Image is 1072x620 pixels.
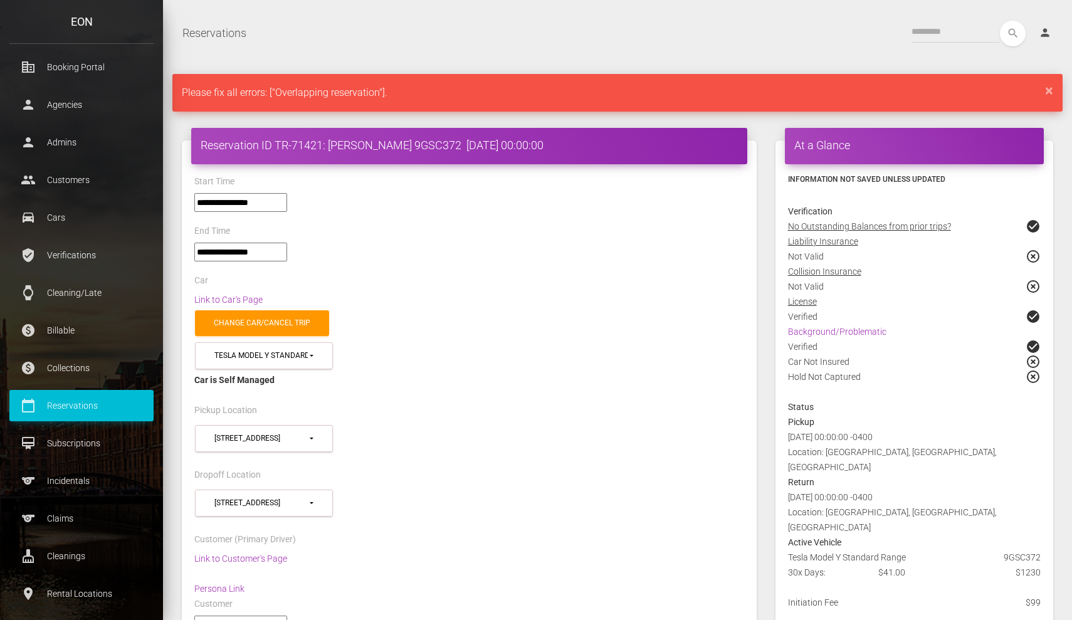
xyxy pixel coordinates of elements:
a: verified_user Verifications [9,239,154,271]
span: check_circle [1026,219,1041,234]
button: Tesla Model Y Standard Range (9GSC372 in 90292) [195,342,333,369]
button: search [1000,21,1026,46]
div: Tesla Model Y Standard Range [779,550,1050,565]
span: [DATE] 00:00:00 -0400 Location: [GEOGRAPHIC_DATA], [GEOGRAPHIC_DATA], [GEOGRAPHIC_DATA] [788,432,997,472]
a: sports Incidentals [9,465,154,497]
a: paid Billable [9,315,154,346]
div: Tesla Model Y Standard Range (9GSC372 in 90292) [214,350,308,361]
i: person [1039,26,1051,39]
a: drive_eta Cars [9,202,154,233]
div: Car is Self Managed [194,372,744,387]
h4: Reservation ID TR-71421: [PERSON_NAME] 9GSC372 [DATE] 00:00:00 [201,137,738,153]
u: License [788,297,817,307]
div: Please fix all errors: ["Overlapping reservation"]. [172,74,1063,112]
span: highlight_off [1026,279,1041,294]
span: 9GSC372 [1004,550,1041,565]
p: Reservations [19,396,144,415]
a: person Admins [9,127,154,158]
p: Verifications [19,246,144,265]
a: Reservations [182,18,246,49]
div: [STREET_ADDRESS] [214,498,308,508]
a: paid Collections [9,352,154,384]
h6: Information not saved unless updated [788,174,1041,185]
label: Start Time [194,176,234,188]
a: × [1045,87,1053,94]
p: Billable [19,321,144,340]
a: Change car/cancel trip [195,310,329,336]
p: Claims [19,509,144,528]
label: Customer [194,598,233,611]
p: Cleaning/Late [19,283,144,302]
span: $99 [1026,595,1041,610]
div: Not Valid [779,279,1050,294]
span: highlight_off [1026,249,1041,264]
p: Booking Portal [19,58,144,76]
p: Incidentals [19,471,144,490]
a: watch Cleaning/Late [9,277,154,308]
p: Cars [19,208,144,227]
button: 4201 Via Marina (90292) [195,490,333,517]
a: sports Claims [9,503,154,534]
a: person [1029,21,1063,46]
strong: Active Vehicle [788,537,841,547]
span: highlight_off [1026,354,1041,369]
p: Collections [19,359,144,377]
a: card_membership Subscriptions [9,428,154,459]
a: calendar_today Reservations [9,390,154,421]
a: place Rental Locations [9,578,154,609]
u: Collision Insurance [788,266,861,276]
div: $41.00 [869,565,959,580]
div: Verified [779,309,1050,324]
u: Liability Insurance [788,236,858,246]
div: Verified [779,339,1050,354]
div: Not Valid [779,249,1050,264]
div: Car Not Insured [779,354,1050,369]
a: Link to Car's Page [194,295,263,305]
div: 30x Days: [779,565,869,580]
button: 4201 Via Marina (90292) [195,425,333,452]
a: people Customers [9,164,154,196]
div: Initiation Fee [779,595,960,610]
span: $1230 [1016,565,1041,580]
strong: Verification [788,206,833,216]
a: Link to Customer's Page [194,554,287,564]
a: Background/Problematic [788,327,886,337]
span: [DATE] 00:00:00 -0400 Location: [GEOGRAPHIC_DATA], [GEOGRAPHIC_DATA], [GEOGRAPHIC_DATA] [788,492,997,532]
strong: Status [788,402,814,412]
p: Customers [19,171,144,189]
a: corporate_fare Booking Portal [9,51,154,83]
div: Hold Not Captured [779,369,1050,399]
label: End Time [194,225,230,238]
label: Car [194,275,208,287]
p: Subscriptions [19,434,144,453]
div: [STREET_ADDRESS] [214,433,308,444]
strong: Return [788,477,814,487]
a: cleaning_services Cleanings [9,540,154,572]
h4: At a Glance [794,137,1034,153]
span: check_circle [1026,309,1041,324]
span: check_circle [1026,339,1041,354]
a: Persona Link [194,584,244,594]
strong: Pickup [788,417,814,427]
u: No Outstanding Balances from prior trips? [788,221,951,231]
p: Rental Locations [19,584,144,603]
a: person Agencies [9,89,154,120]
label: Dropoff Location [194,469,261,481]
p: Agencies [19,95,144,114]
span: highlight_off [1026,369,1041,384]
p: Admins [19,133,144,152]
label: Customer (Primary Driver) [194,533,296,546]
label: Pickup Location [194,404,257,417]
p: Cleanings [19,547,144,565]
